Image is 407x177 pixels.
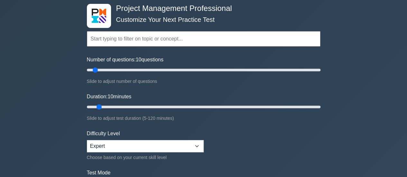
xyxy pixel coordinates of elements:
[87,56,163,64] label: Number of questions: questions
[87,77,320,85] div: Slide to adjust number of questions
[87,93,132,101] label: Duration: minutes
[87,154,204,161] div: Choose based on your current skill level
[87,31,320,47] input: Start typing to filter on topic or concept...
[87,169,320,177] label: Test Mode
[107,94,113,99] span: 10
[114,4,289,13] h4: Project Management Professional
[87,114,320,122] div: Slide to adjust test duration (5-120 minutes)
[136,57,142,62] span: 10
[87,130,120,137] label: Difficulty Level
